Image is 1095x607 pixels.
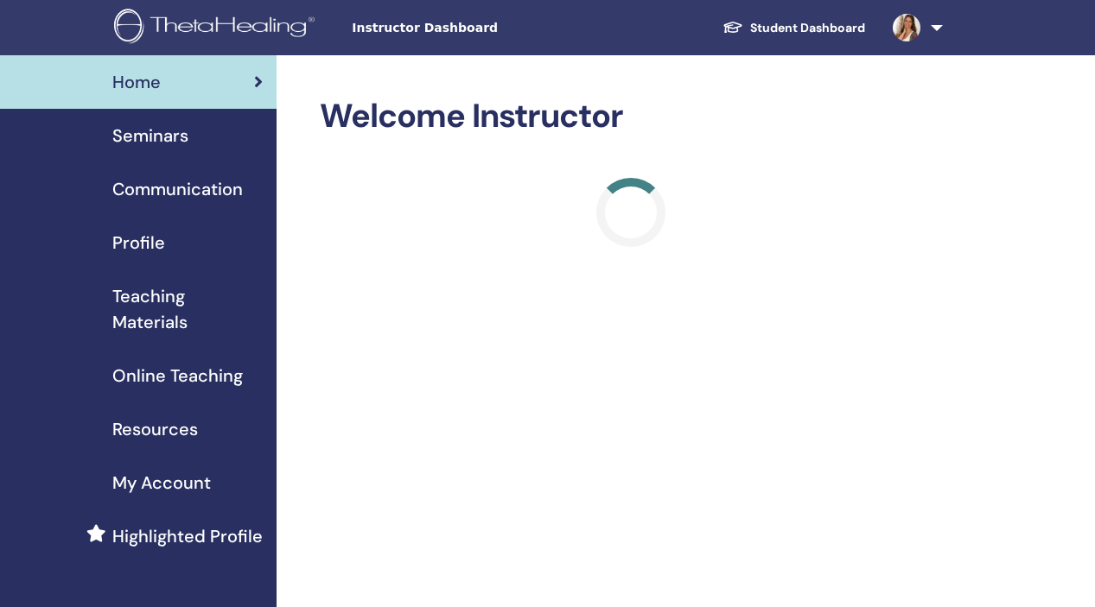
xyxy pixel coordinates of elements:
span: Communication [112,176,243,202]
span: Instructor Dashboard [352,19,611,37]
img: default.jpg [893,14,920,41]
span: Teaching Materials [112,283,263,335]
img: graduation-cap-white.svg [723,20,743,35]
span: My Account [112,470,211,496]
img: logo.png [114,9,321,47]
h2: Welcome Instructor [320,97,942,136]
span: Highlighted Profile [112,523,263,549]
span: Online Teaching [112,363,243,389]
span: Resources [112,416,198,442]
span: Seminars [112,123,188,149]
span: Home [112,69,161,95]
span: Profile [112,230,165,256]
a: Student Dashboard [709,12,879,44]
